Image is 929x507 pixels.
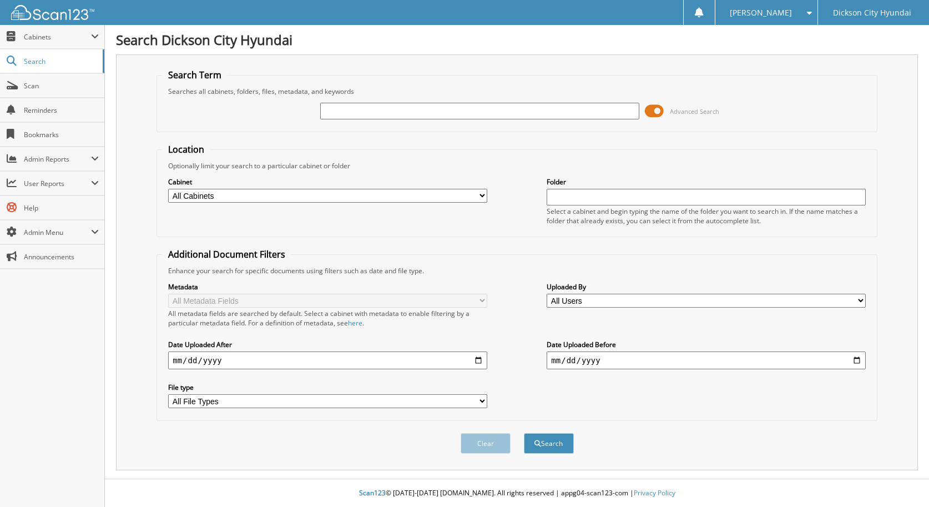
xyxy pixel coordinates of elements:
[730,9,792,16] span: [PERSON_NAME]
[524,433,574,454] button: Search
[24,57,97,66] span: Search
[11,5,94,20] img: scan123-logo-white.svg
[163,161,871,170] div: Optionally limit your search to a particular cabinet or folder
[24,81,99,91] span: Scan
[168,340,487,349] label: Date Uploaded After
[105,480,929,507] div: © [DATE]-[DATE] [DOMAIN_NAME]. All rights reserved | appg04-scan123-com |
[163,69,227,81] legend: Search Term
[874,454,929,507] iframe: Chat Widget
[547,282,865,292] label: Uploaded By
[833,9,911,16] span: Dickson City Hyundai
[547,177,865,187] label: Folder
[163,143,210,155] legend: Location
[116,31,918,49] h1: Search Dickson City Hyundai
[24,228,91,237] span: Admin Menu
[461,433,511,454] button: Clear
[168,352,487,369] input: start
[24,130,99,139] span: Bookmarks
[359,488,386,498] span: Scan123
[24,32,91,42] span: Cabinets
[24,252,99,262] span: Announcements
[24,203,99,213] span: Help
[547,352,865,369] input: end
[163,248,291,260] legend: Additional Document Filters
[168,309,487,328] div: All metadata fields are searched by default. Select a cabinet with metadata to enable filtering b...
[163,87,871,96] div: Searches all cabinets, folders, files, metadata, and keywords
[163,266,871,275] div: Enhance your search for specific documents using filters such as date and file type.
[547,340,865,349] label: Date Uploaded Before
[24,179,91,188] span: User Reports
[168,383,487,392] label: File type
[547,207,865,225] div: Select a cabinet and begin typing the name of the folder you want to search in. If the name match...
[24,106,99,115] span: Reminders
[634,488,675,498] a: Privacy Policy
[168,282,487,292] label: Metadata
[168,177,487,187] label: Cabinet
[348,318,362,328] a: here
[670,107,719,116] span: Advanced Search
[24,154,91,164] span: Admin Reports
